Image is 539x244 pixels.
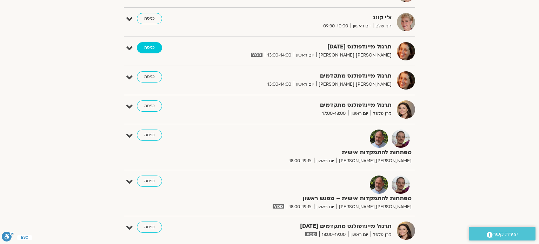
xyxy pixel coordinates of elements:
[493,230,518,239] span: יצירת קשר
[265,81,294,88] span: 13:00-14:00
[137,71,162,83] a: כניסה
[319,231,348,238] span: 18:00-19:00
[220,222,392,231] strong: תרגול מיינדפולנס מתקדמים [DATE]
[220,42,392,52] strong: תרגול מיינדפולנס [DATE]
[137,100,162,112] a: כניסה
[371,231,392,238] span: קרן פלפל
[220,71,392,81] strong: תרגול מיינדפולנס מתקדמים
[337,203,412,211] span: [PERSON_NAME],[PERSON_NAME]
[320,110,348,117] span: 17:00-18:00
[137,176,162,187] a: כניסה
[137,13,162,24] a: כניסה
[287,157,314,165] span: 18:00-19:15
[316,52,392,59] span: [PERSON_NAME] [PERSON_NAME]
[316,81,392,88] span: [PERSON_NAME] [PERSON_NAME]
[294,52,316,59] span: יום ראשון
[348,110,371,117] span: יום ראשון
[240,194,412,203] strong: מפתחות להתמקדות אישית – מפגש ראשון
[220,100,392,110] strong: תרגול מיינדפולנס מתקדמים
[348,231,371,238] span: יום ראשון
[137,222,162,233] a: כניסה
[265,52,294,59] span: 13:00-14:00
[314,157,337,165] span: יום ראשון
[351,22,373,30] span: יום ראשון
[273,204,284,209] img: vodicon
[321,22,351,30] span: 09:30-10:00
[371,110,392,117] span: קרן פלפל
[137,130,162,141] a: כניסה
[294,81,316,88] span: יום ראשון
[251,53,262,57] img: vodicon
[137,42,162,53] a: כניסה
[287,203,314,211] span: 18:00-19:15
[220,13,392,22] strong: צ'י קונג
[373,22,392,30] span: חני שלם
[314,203,337,211] span: יום ראשון
[240,148,412,157] strong: מפתחות להתמקדות אישית
[305,232,317,236] img: vodicon
[469,227,535,240] a: יצירת קשר
[337,157,412,165] span: [PERSON_NAME],[PERSON_NAME]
